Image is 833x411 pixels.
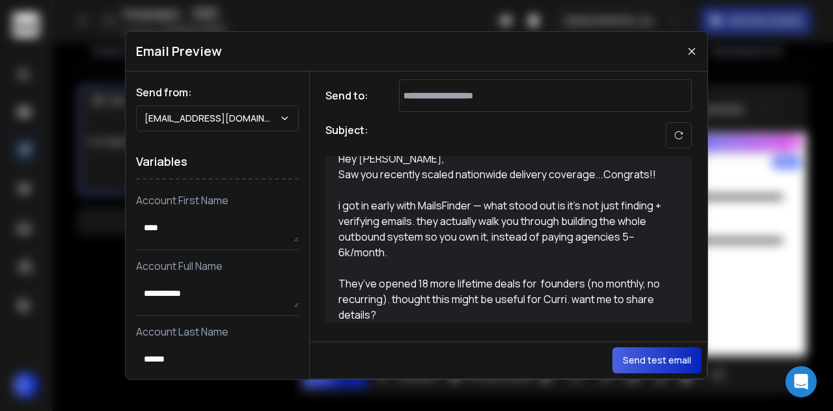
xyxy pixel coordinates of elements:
[338,166,664,182] div: Saw you recently scaled nationwide delivery coverage...Congrats!!
[338,151,664,166] div: Hey [PERSON_NAME],
[136,258,299,274] p: Account Full Name
[612,347,702,373] button: Send test email
[144,112,279,125] p: [EMAIL_ADDRESS][DOMAIN_NAME]
[785,366,817,397] div: Open Intercom Messenger
[136,42,222,60] h1: Email Preview
[338,276,664,323] div: They’ve opened 18 more lifetime deals for founders (no monthly, no recurring). thought this might...
[325,88,377,103] h1: Send to:
[338,198,664,260] div: i got in early with MailsFinder — what stood out is it’s not just finding + verifying emails. the...
[136,324,299,339] p: Account Last Name
[136,192,299,208] p: Account First Name
[136,144,299,179] h1: Variables
[136,85,299,100] h1: Send from:
[325,122,368,148] h1: Subject:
